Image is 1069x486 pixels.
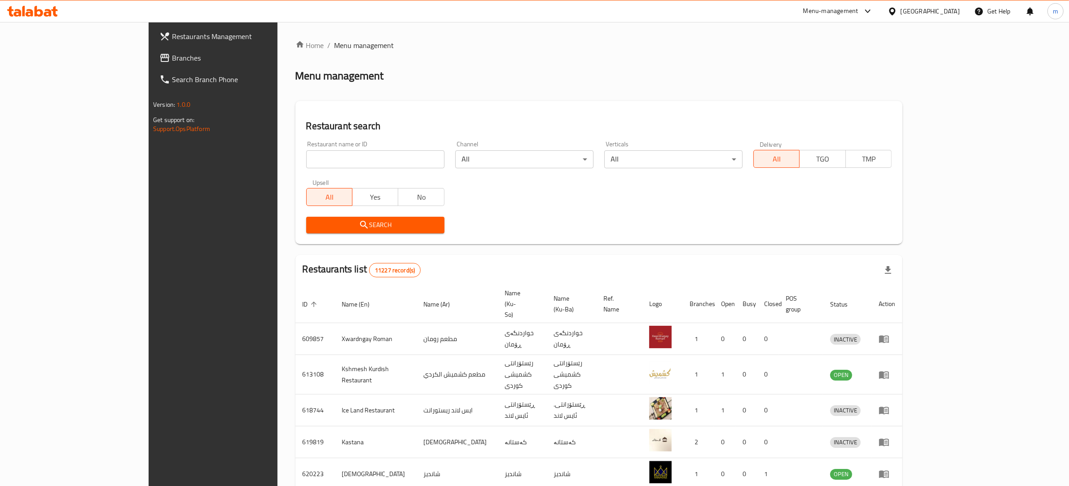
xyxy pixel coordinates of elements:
[416,355,497,394] td: مطعم كشميش الكردي
[803,153,842,166] span: TGO
[153,114,194,126] span: Get support on:
[370,266,420,275] span: 11227 record(s)
[757,323,779,355] td: 0
[830,437,861,447] span: INACTIVE
[649,397,672,420] img: Ice Land Restaurant
[757,394,779,426] td: 0
[153,123,210,135] a: Support.OpsPlatform
[830,334,861,345] div: INACTIVE
[757,153,796,166] span: All
[757,355,779,394] td: 0
[306,119,892,133] h2: Restaurant search
[152,26,327,47] a: Restaurants Management
[306,217,444,233] button: Search
[877,259,899,281] div: Export file
[342,299,382,310] span: Name (En)
[328,40,331,51] li: /
[735,355,757,394] td: 0
[335,426,416,458] td: Kastana
[306,150,444,168] input: Search for restaurant name or ID..
[455,150,594,168] div: All
[879,437,895,447] div: Menu
[757,426,779,458] td: 0
[369,263,421,277] div: Total records count
[714,426,735,458] td: 0
[879,333,895,344] div: Menu
[497,394,546,426] td: ڕێستۆرانتی ئایس لاند
[682,355,714,394] td: 1
[172,53,320,63] span: Branches
[753,150,800,168] button: All
[295,69,384,83] h2: Menu management
[682,323,714,355] td: 1
[830,469,852,479] span: OPEN
[546,426,597,458] td: کەستانە
[153,99,175,110] span: Version:
[682,285,714,323] th: Branches
[735,285,757,323] th: Busy
[1053,6,1058,16] span: m
[604,150,743,168] div: All
[714,394,735,426] td: 1
[682,394,714,426] td: 1
[830,370,852,381] div: OPEN
[879,468,895,479] div: Menu
[830,334,861,345] span: INACTIVE
[356,191,395,204] span: Yes
[416,426,497,458] td: [DEMOGRAPHIC_DATA]
[849,153,888,166] span: TMP
[799,150,845,168] button: TGO
[398,188,444,206] button: No
[310,191,349,204] span: All
[546,394,597,426] td: .ڕێستۆرانتی ئایس لاند
[735,323,757,355] td: 0
[416,394,497,426] td: ايس لاند ريستورانت
[714,355,735,394] td: 1
[172,31,320,42] span: Restaurants Management
[335,394,416,426] td: Ice Land Restaurant
[497,323,546,355] td: خواردنگەی ڕۆمان
[714,285,735,323] th: Open
[830,405,861,416] span: INACTIVE
[879,369,895,380] div: Menu
[416,323,497,355] td: مطعم رومان
[306,188,352,206] button: All
[497,355,546,394] td: رێستۆرانتی کشمیشى كوردى
[546,355,597,394] td: رێستۆرانتی کشمیشى كوردى
[303,263,421,277] h2: Restaurants list
[649,429,672,451] img: Kastana
[649,326,672,348] img: Xwardngay Roman
[901,6,960,16] div: [GEOGRAPHIC_DATA]
[152,69,327,90] a: Search Branch Phone
[879,405,895,416] div: Menu
[152,47,327,69] a: Branches
[497,426,546,458] td: کەستانە
[554,293,586,315] span: Name (Ku-Ba)
[313,219,437,231] span: Search
[682,426,714,458] td: 2
[803,6,858,17] div: Menu-management
[830,299,859,310] span: Status
[757,285,779,323] th: Closed
[642,285,682,323] th: Logo
[335,323,416,355] td: Xwardngay Roman
[334,40,394,51] span: Menu management
[830,370,852,380] span: OPEN
[760,141,782,147] label: Delivery
[871,285,902,323] th: Action
[352,188,398,206] button: Yes
[546,323,597,355] td: خواردنگەی ڕۆمان
[735,426,757,458] td: 0
[312,179,329,185] label: Upsell
[786,293,812,315] span: POS group
[172,74,320,85] span: Search Branch Phone
[295,40,902,51] nav: breadcrumb
[335,355,416,394] td: Kshmesh Kurdish Restaurant
[845,150,892,168] button: TMP
[649,362,672,384] img: Kshmesh Kurdish Restaurant
[303,299,320,310] span: ID
[735,394,757,426] td: 0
